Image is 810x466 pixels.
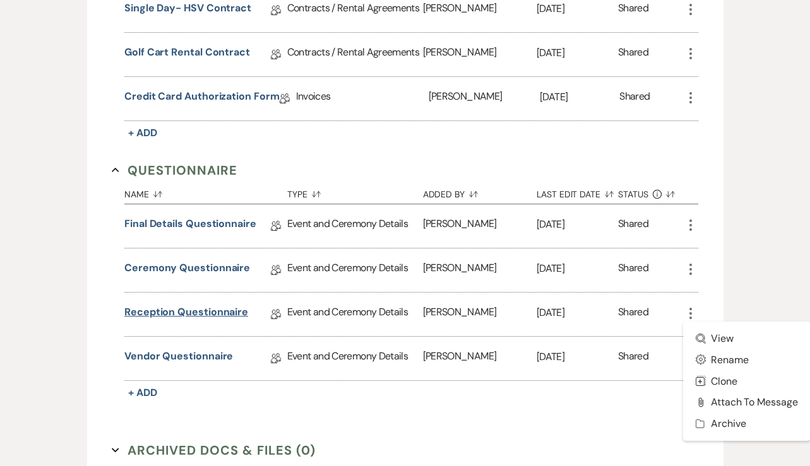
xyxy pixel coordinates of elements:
a: Vendor Questionnaire [124,349,233,368]
a: Credit Card Authorization Form [124,89,280,108]
div: Event and Ceremony Details [287,337,423,380]
button: Status [618,180,683,204]
div: [PERSON_NAME] [423,337,537,380]
p: [DATE] [537,45,618,61]
div: Shared [618,260,648,280]
button: Questionnaire [112,161,237,180]
div: Contracts / Rental Agreements [287,33,423,76]
a: Final Details Questionnaire [124,216,256,236]
div: [PERSON_NAME] [423,33,537,76]
p: [DATE] [537,305,618,321]
div: [PERSON_NAME] [429,77,540,120]
span: + Add [128,386,157,399]
p: [DATE] [537,216,618,233]
a: Ceremony Questionnaire [124,260,250,280]
div: Event and Ceremony Details [287,248,423,292]
button: Added By [423,180,537,204]
div: [PERSON_NAME] [423,204,537,248]
p: [DATE] [537,260,618,277]
p: [DATE] [540,89,619,105]
p: [DATE] [537,1,618,17]
div: Shared [618,349,648,368]
span: + Add [128,126,157,139]
div: Invoices [296,77,429,120]
button: Last Edit Date [537,180,618,204]
a: Single Day- HSV Contract [124,1,251,20]
div: [PERSON_NAME] [423,248,537,292]
p: [DATE] [537,349,618,365]
button: + Add [124,124,161,142]
span: Status [618,190,648,199]
div: Event and Ceremony Details [287,293,423,336]
a: Reception Questionnaire [124,305,248,324]
div: Shared [618,305,648,324]
div: Shared [619,89,650,108]
div: Shared [618,1,648,20]
button: + Add [124,384,161,402]
div: Shared [618,45,648,64]
button: Archived Docs & Files (0) [112,441,316,460]
button: Name [124,180,287,204]
button: Type [287,180,423,204]
div: [PERSON_NAME] [423,293,537,336]
div: Shared [618,216,648,236]
div: Event and Ceremony Details [287,204,423,248]
a: Golf Cart Rental Contract [124,45,250,64]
